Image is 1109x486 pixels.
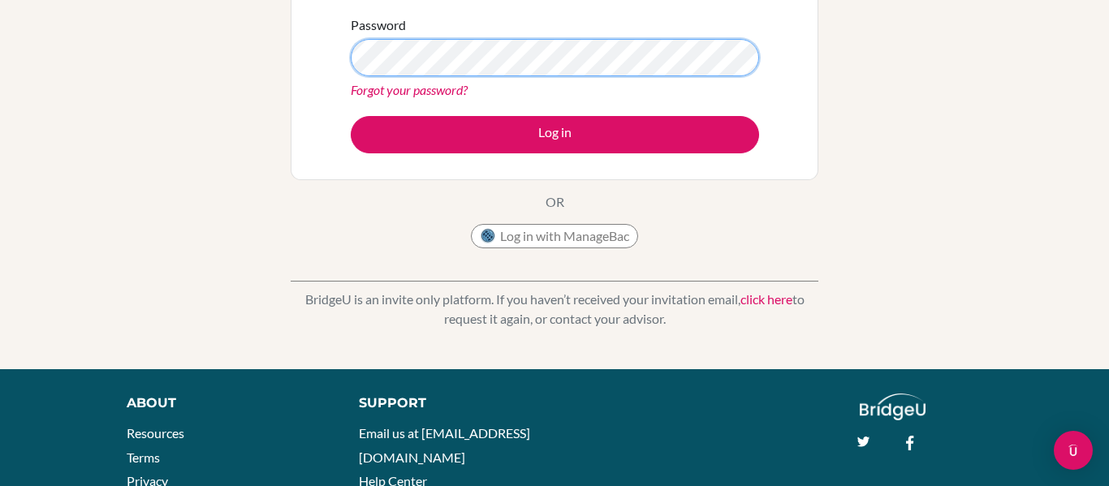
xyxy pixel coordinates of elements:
div: Open Intercom Messenger [1054,431,1093,470]
img: logo_white@2x-f4f0deed5e89b7ecb1c2cc34c3e3d731f90f0f143d5ea2071677605dd97b5244.png [860,394,926,420]
p: OR [546,192,564,212]
a: Resources [127,425,184,441]
div: Support [359,394,538,413]
div: About [127,394,322,413]
button: Log in [351,116,759,153]
a: click here [740,291,792,307]
p: BridgeU is an invite only platform. If you haven’t received your invitation email, to request it ... [291,290,818,329]
button: Log in with ManageBac [471,224,638,248]
a: Terms [127,449,160,465]
label: Password [351,15,406,35]
a: Forgot your password? [351,82,468,97]
a: Email us at [EMAIL_ADDRESS][DOMAIN_NAME] [359,425,530,465]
